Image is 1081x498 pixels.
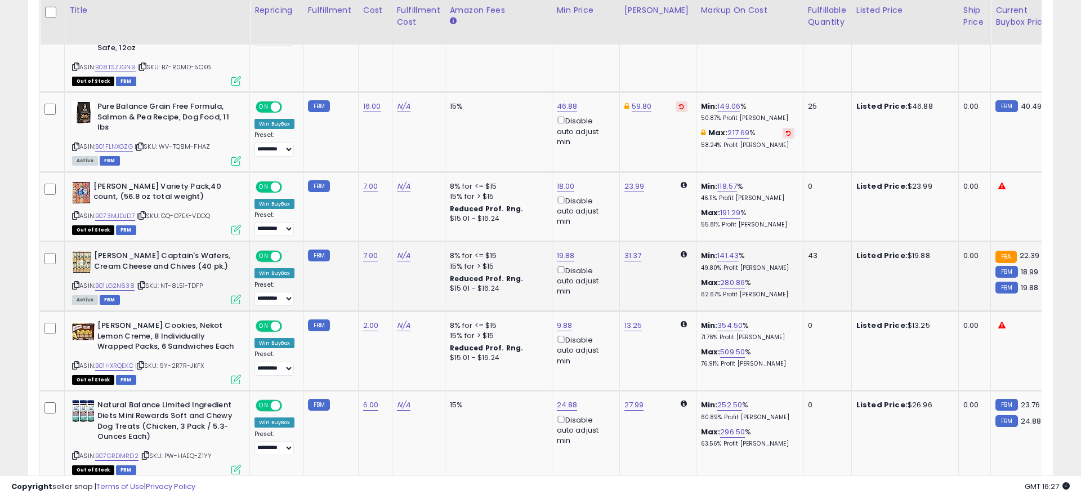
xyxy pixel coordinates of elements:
[808,400,843,410] div: 0
[137,211,210,220] span: | SKU: GQ-O7EK-VDDQ
[808,5,847,28] div: Fulfillable Quantity
[701,207,721,218] b: Max:
[135,142,210,151] span: | SKU: WV-TQ8M-FHAZ
[557,250,575,261] a: 19.88
[254,350,294,376] div: Preset:
[808,251,843,261] div: 43
[397,5,440,28] div: Fulfillment Cost
[72,375,114,385] span: All listings that are currently out of stock and unavailable for purchase on Amazon
[856,320,908,331] b: Listed Price:
[701,114,794,122] p: 50.87% Profit [PERSON_NAME]
[808,101,843,112] div: 25
[963,181,982,192] div: 0.00
[254,430,294,456] div: Preset:
[450,5,547,16] div: Amazon Fees
[701,399,718,410] b: Min:
[11,482,195,492] div: seller snap | |
[308,319,330,331] small: FBM
[450,214,543,224] div: $15.01 - $16.24
[363,101,381,112] a: 16.00
[450,353,543,363] div: $15.01 - $16.24
[72,181,91,204] img: 513j+DmRPyL._SL40_.jpg
[257,103,271,112] span: ON
[701,181,794,202] div: %
[720,346,745,358] a: 509.50
[308,250,330,261] small: FBM
[450,181,543,192] div: 8% for <= $15
[701,5,798,16] div: Markup on Cost
[280,322,298,331] span: OFF
[557,114,611,147] div: Disable auto adjust min
[450,321,543,331] div: 8% for <= $15
[624,5,691,16] div: [PERSON_NAME]
[701,101,794,122] div: %
[254,199,294,209] div: Win BuyBox
[963,5,986,28] div: Ship Price
[557,334,611,366] div: Disable auto adjust min
[72,101,241,164] div: ASIN:
[856,181,950,192] div: $23.99
[1021,282,1039,293] span: 19.88
[856,399,908,410] b: Listed Price:
[624,250,642,261] a: 31.37
[557,101,578,112] a: 46.88
[72,101,95,124] img: 51eTcuJpXNL._SL40_.jpg
[717,399,742,411] a: 252.50
[72,321,241,383] div: ASIN:
[856,101,908,112] b: Listed Price:
[963,321,982,331] div: 0.00
[701,334,794,341] p: 71.76% Profit [PERSON_NAME]
[254,281,294,306] div: Preset:
[701,440,794,448] p: 63.56% Profit [PERSON_NAME]
[116,375,136,385] span: FBM
[717,250,739,261] a: 141.43
[72,77,114,86] span: All listings that are currently out of stock and unavailable for purchase on Amazon
[701,128,794,149] div: %
[557,5,615,16] div: Min Price
[557,413,611,446] div: Disable auto adjust min
[95,451,139,461] a: B07GRDMRD2
[257,182,271,192] span: ON
[1020,250,1040,261] span: 22.39
[363,181,378,192] a: 7.00
[72,295,98,305] span: All listings currently available for purchase on Amazon
[97,101,234,136] b: Pure Balance Grain Free Formula, Salmon & Pea Recipe, Dog Food, 11 lbs
[254,131,294,157] div: Preset:
[308,5,354,16] div: Fulfillment
[701,278,794,299] div: %
[397,181,410,192] a: N/A
[95,361,133,371] a: B01HXRQEKC
[72,251,241,303] div: ASIN:
[95,142,133,152] a: B01FLNXGZG
[72,181,241,234] div: ASIN:
[701,400,794,421] div: %
[701,221,794,229] p: 55.81% Profit [PERSON_NAME]
[116,77,136,86] span: FBM
[701,427,794,448] div: %
[995,282,1017,294] small: FBM
[308,399,330,411] small: FBM
[140,451,212,460] span: | SKU: PW-HAEQ-Z1YY
[557,399,578,411] a: 24.88
[624,181,645,192] a: 23.99
[257,401,271,411] span: ON
[136,281,203,290] span: | SKU: NT-8L51-TDFP
[720,207,740,219] a: 191.29
[701,347,794,368] div: %
[624,320,642,331] a: 13.25
[97,321,234,355] b: [PERSON_NAME] Cookies, Nekot Lemon Creme, 8 Individually Wrapped Packs, 6 Sandwiches Each
[97,400,234,444] b: Natural Balance Limited Ingredient Diets Mini Rewards Soft and Chewy Dog Treats (Chicken, 3 Pack ...
[363,250,378,261] a: 7.00
[701,251,794,272] div: %
[146,481,195,492] a: Privacy Policy
[701,194,794,202] p: 46.11% Profit [PERSON_NAME]
[808,321,843,331] div: 0
[450,343,524,353] b: Reduced Prof. Rng.
[450,400,543,410] div: 15%
[363,5,387,16] div: Cost
[254,5,298,16] div: Repricing
[450,204,524,214] b: Reduced Prof. Rng.
[557,320,573,331] a: 9.88
[72,400,95,422] img: 61Go9lzhQlL._SL40_.jpg
[717,101,740,112] a: 149.06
